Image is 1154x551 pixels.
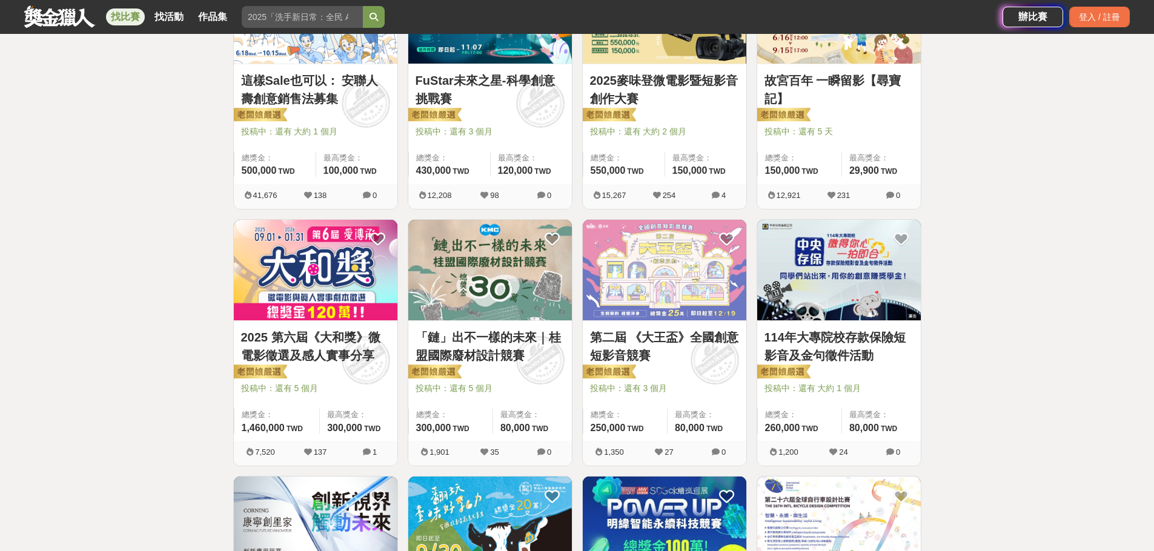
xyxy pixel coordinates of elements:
[416,382,565,395] span: 投稿中：還有 5 個月
[193,8,232,25] a: 作品集
[675,409,739,421] span: 最高獎金：
[602,191,626,200] span: 15,267
[408,220,572,322] a: Cover Image
[721,191,726,200] span: 4
[327,423,362,433] span: 300,000
[323,152,390,164] span: 最高獎金：
[547,447,551,457] span: 0
[896,191,900,200] span: 0
[150,8,188,25] a: 找活動
[590,382,739,395] span: 投稿中：還有 3 個月
[706,424,723,433] span: TWD
[373,191,377,200] span: 0
[580,364,636,381] img: 老闆娘嚴選
[881,167,897,176] span: TWD
[241,125,390,138] span: 投稿中：還有 大約 1 個月
[532,424,548,433] span: TWD
[416,423,451,433] span: 300,000
[416,409,485,421] span: 總獎金：
[881,424,897,433] span: TWD
[242,423,285,433] span: 1,460,000
[591,423,626,433] span: 250,000
[241,71,390,108] a: 這樣Sale也可以： 安聯人壽創意銷售法募集
[757,220,921,321] img: Cover Image
[764,125,914,138] span: 投稿中：還有 5 天
[416,165,451,176] span: 430,000
[801,167,818,176] span: TWD
[764,382,914,395] span: 投稿中：還有 大約 1 個月
[416,152,483,164] span: 總獎金：
[242,409,313,421] span: 總獎金：
[765,165,800,176] span: 150,000
[765,152,834,164] span: 總獎金：
[765,423,800,433] span: 260,000
[428,191,452,200] span: 12,208
[709,167,725,176] span: TWD
[231,364,287,381] img: 老闆娘嚴選
[234,220,397,322] a: Cover Image
[675,423,705,433] span: 80,000
[255,447,275,457] span: 7,520
[777,191,801,200] span: 12,921
[453,167,469,176] span: TWD
[416,125,565,138] span: 投稿中：還有 3 個月
[896,447,900,457] span: 0
[253,191,277,200] span: 41,676
[547,191,551,200] span: 0
[591,409,660,421] span: 總獎金：
[406,364,462,381] img: 老闆娘嚴選
[591,152,657,164] span: 總獎金：
[591,165,626,176] span: 550,000
[663,191,676,200] span: 254
[627,167,643,176] span: TWD
[242,165,277,176] span: 500,000
[490,191,499,200] span: 98
[241,328,390,365] a: 2025 第六屆《大和獎》微電影徵選及感人實事分享
[323,165,359,176] span: 100,000
[672,152,739,164] span: 最高獎金：
[231,107,287,124] img: 老闆娘嚴選
[1003,7,1063,27] a: 辦比賽
[287,424,303,433] span: TWD
[1069,7,1130,27] div: 登入 / 註冊
[590,125,739,138] span: 投稿中：還有 大約 2 個月
[364,424,380,433] span: TWD
[765,409,834,421] span: 總獎金：
[764,328,914,365] a: 114年大專院校存款保險短影音及金句徵件活動
[498,152,565,164] span: 最高獎金：
[849,152,914,164] span: 最高獎金：
[278,167,294,176] span: TWD
[234,220,397,321] img: Cover Image
[408,220,572,321] img: Cover Image
[453,424,469,433] span: TWD
[755,107,811,124] img: 老闆娘嚴選
[839,447,847,457] span: 24
[801,424,818,433] span: TWD
[241,382,390,395] span: 投稿中：還有 5 個月
[583,220,746,321] img: Cover Image
[837,191,851,200] span: 231
[590,328,739,365] a: 第二屆 《大王盃》全國創意短影音競賽
[849,165,879,176] span: 29,900
[627,424,643,433] span: TWD
[242,6,363,28] input: 2025「洗手新日常：全民 ALL IN」洗手歌全台徵選
[849,423,879,433] span: 80,000
[500,423,530,433] span: 80,000
[500,409,565,421] span: 最高獎金：
[406,107,462,124] img: 老闆娘嚴選
[314,191,327,200] span: 138
[778,447,798,457] span: 1,200
[721,447,726,457] span: 0
[360,167,376,176] span: TWD
[327,409,390,421] span: 最高獎金：
[580,107,636,124] img: 老闆娘嚴選
[490,447,499,457] span: 35
[242,152,308,164] span: 總獎金：
[590,71,739,108] a: 2025麥味登微電影暨短影音創作大賽
[755,364,811,381] img: 老闆娘嚴選
[764,71,914,108] a: 故宮百年 一瞬留影【尋寶記】
[672,165,708,176] span: 150,000
[849,409,914,421] span: 最高獎金：
[416,328,565,365] a: 「鏈」出不一樣的未來｜桂盟國際廢材設計競賽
